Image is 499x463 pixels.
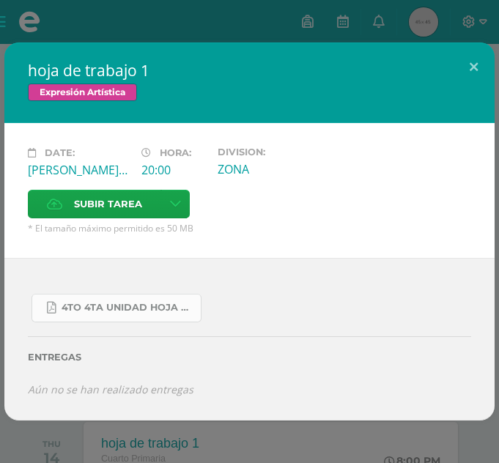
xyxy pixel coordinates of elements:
label: Entregas [28,352,471,363]
div: 20:00 [141,162,206,178]
span: Hora: [160,147,191,158]
a: 4to 4ta unidad hoja de trabajo expresion.pdf [32,294,202,322]
span: Expresión Artística [28,84,137,101]
button: Close (Esc) [453,42,495,92]
label: Division: [218,147,319,158]
i: Aún no se han realizado entregas [28,382,193,396]
span: Subir tarea [74,190,142,218]
span: Date: [45,147,75,158]
div: [PERSON_NAME][DATE] [28,162,130,178]
div: ZONA [218,161,319,177]
span: 4to 4ta unidad hoja de trabajo expresion.pdf [62,302,193,314]
span: * El tamaño máximo permitido es 50 MB [28,222,471,234]
h2: hoja de trabajo 1 [28,60,471,81]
